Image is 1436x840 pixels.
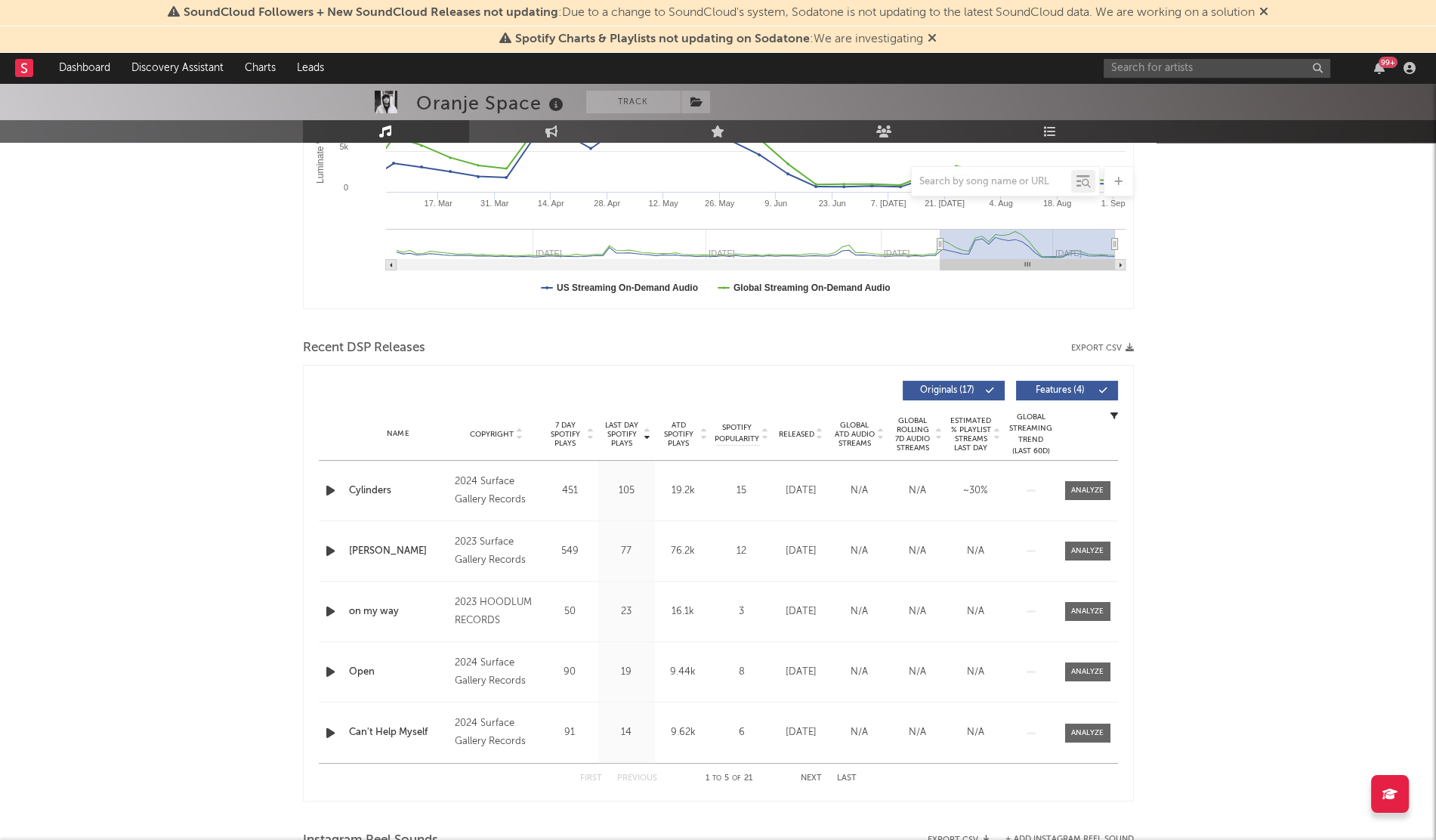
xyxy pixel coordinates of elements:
span: Features ( 4 ) [1026,386,1095,395]
text: 28. Apr [594,199,620,208]
div: N/A [834,544,885,559]
button: Previous [617,774,657,783]
div: N/A [892,604,943,619]
div: 15 [715,483,768,499]
div: 2024 Surface Gallery Records [455,715,537,751]
div: 14 [602,725,651,740]
div: 19 [602,665,651,680]
div: 99 + [1379,57,1397,68]
input: Search for artists [1104,59,1330,78]
div: 91 [545,725,594,740]
div: 105 [602,483,651,499]
a: Dashboard [48,53,121,83]
div: Oranje Space [416,91,567,116]
button: Originals(17) [903,381,1005,400]
span: SoundCloud Followers + New SoundCloud Releases not updating [184,7,558,19]
div: N/A [892,665,943,680]
button: Last [837,774,857,783]
button: Next [801,774,822,783]
button: Features(4) [1016,381,1118,400]
a: Can't Help Myself [349,725,448,740]
a: Leads [286,53,335,83]
button: Track [586,91,681,113]
span: Last Day Spotify Plays [602,421,642,448]
div: N/A [892,544,943,559]
span: Global Rolling 7D Audio Streams [892,416,934,452]
div: N/A [950,665,1001,680]
text: 23. Jun [818,199,845,208]
a: Open [349,665,448,680]
span: Spotify Charts & Playlists not updating on Sodatone [515,33,810,45]
text: 31. Mar [480,199,509,208]
div: [DATE] [776,665,826,680]
div: 2023 Surface Gallery Records [455,533,537,570]
div: 2024 Surface Gallery Records [455,473,537,509]
div: 549 [545,544,594,559]
a: on my way [349,604,448,619]
text: 21. [DATE] [925,199,965,208]
div: N/A [834,725,885,740]
div: N/A [892,725,943,740]
div: [DATE] [776,725,826,740]
text: US Streaming On-Demand Audio [557,283,698,293]
svg: Luminate Weekly Consumption [304,6,1133,308]
div: 9.62k [659,725,708,740]
div: [DATE] [776,604,826,619]
text: Global Streaming On-Demand Audio [733,283,890,293]
span: Originals ( 17 ) [913,386,982,395]
div: N/A [892,483,943,499]
a: Charts [234,53,286,83]
div: 16.1k [659,604,708,619]
div: 19.2k [659,483,708,499]
span: 7 Day Spotify Plays [545,421,585,448]
div: N/A [834,483,885,499]
div: 76.2k [659,544,708,559]
span: Recent DSP Releases [303,339,425,357]
text: 26. May [705,199,735,208]
div: 2023 HOODLUM RECORDS [455,594,537,630]
text: 1. Sep [1101,199,1125,208]
span: Copyright [470,430,514,439]
div: [DATE] [776,483,826,499]
input: Search by song name or URL [912,176,1071,188]
span: to [712,775,721,782]
button: Export CSV [1071,344,1134,353]
text: 17. Mar [424,199,452,208]
span: Dismiss [928,33,937,45]
text: 5k [339,142,348,151]
text: 7. [DATE] [870,199,906,208]
span: of [732,775,741,782]
text: 18. Aug [1042,199,1070,208]
div: N/A [834,604,885,619]
div: 451 [545,483,594,499]
span: : Due to a change to SoundCloud's system, Sodatone is not updating to the latest SoundCloud data.... [184,7,1255,19]
button: First [580,774,602,783]
div: 3 [715,604,768,619]
span: : We are investigating [515,33,923,45]
div: 8 [715,665,768,680]
span: ATD Spotify Plays [659,421,699,448]
a: [PERSON_NAME] [349,544,448,559]
div: 1 5 21 [687,770,770,788]
div: 50 [545,604,594,619]
div: N/A [950,725,1001,740]
a: Cylinders [349,483,448,499]
span: Spotify Popularity [715,422,759,445]
div: Name [349,428,448,440]
span: Estimated % Playlist Streams Last Day [950,416,992,452]
span: Global ATD Audio Streams [834,421,875,448]
div: 90 [545,665,594,680]
text: 4. Aug [989,199,1012,208]
text: 9. Jun [764,199,787,208]
div: N/A [950,604,1001,619]
div: [DATE] [776,544,826,559]
div: 2024 Surface Gallery Records [455,654,537,690]
div: 9.44k [659,665,708,680]
div: 77 [602,544,651,559]
span: Released [779,430,814,439]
